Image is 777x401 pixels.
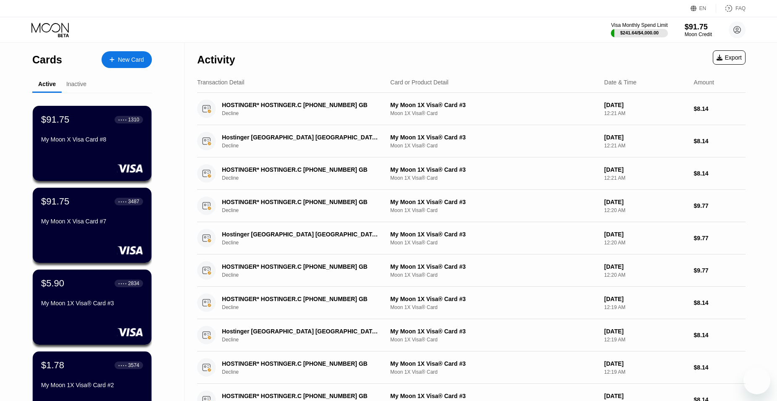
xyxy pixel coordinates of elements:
div: 12:21 AM [604,143,687,149]
div: Hostinger [GEOGRAPHIC_DATA] [GEOGRAPHIC_DATA] [GEOGRAPHIC_DATA]DeclineMy Moon 1X Visa® Card #3Moo... [197,319,746,351]
div: 12:20 AM [604,240,687,246]
div: $8.14 [694,332,746,338]
div: [DATE] [604,393,687,399]
div: Hostinger [GEOGRAPHIC_DATA] [GEOGRAPHIC_DATA] [GEOGRAPHIC_DATA] [222,134,378,141]
div: $9.77 [694,235,746,241]
div: 12:21 AM [604,110,687,116]
div: Moon 1X Visa® Card [390,175,597,181]
div: Decline [222,272,390,278]
div: HOSTINGER* HOSTINGER.C [PHONE_NUMBER] GBDeclineMy Moon 1X Visa® Card #3Moon 1X Visa® Card[DATE]12... [197,287,746,319]
div: Moon 1X Visa® Card [390,337,597,343]
div: [DATE] [604,102,687,108]
div: $91.75● ● ● ●3487My Moon X Visa Card #7 [33,188,151,263]
div: 12:19 AM [604,304,687,310]
div: ● ● ● ● [118,364,127,367]
div: Active [38,81,56,87]
div: HOSTINGER* HOSTINGER.C [PHONE_NUMBER] GBDeclineMy Moon 1X Visa® Card #3Moon 1X Visa® Card[DATE]12... [197,190,746,222]
div: 2834 [128,280,139,286]
div: HOSTINGER* HOSTINGER.C [PHONE_NUMBER] GBDeclineMy Moon 1X Visa® Card #3Moon 1X Visa® Card[DATE]12... [197,93,746,125]
div: My Moon 1X Visa® Card #3 [390,134,597,141]
div: [DATE] [604,231,687,238]
div: [DATE] [604,199,687,205]
div: [DATE] [604,360,687,367]
div: My Moon 1X Visa® Card #3 [390,393,597,399]
div: $8.14 [694,170,746,177]
div: Hostinger [GEOGRAPHIC_DATA] [GEOGRAPHIC_DATA] [GEOGRAPHIC_DATA] [222,231,378,238]
div: $9.77 [694,202,746,209]
div: My Moon 1X Visa® Card #3 [390,263,597,270]
div: My Moon 1X Visa® Card #3 [390,231,597,238]
div: Card or Product Detail [390,79,448,86]
div: [DATE] [604,263,687,270]
div: My Moon 1X Visa® Card #2 [41,382,143,388]
div: Moon 1X Visa® Card [390,143,597,149]
div: EN [699,5,707,11]
div: My Moon 1X Visa® Card #3 [390,199,597,205]
div: $91.75 [685,23,712,31]
div: Date & Time [604,79,636,86]
div: HOSTINGER* HOSTINGER.C [PHONE_NUMBER] GB [222,166,378,173]
div: $241.64 / $4,000.00 [620,30,659,35]
div: HOSTINGER* HOSTINGER.C [PHONE_NUMBER] GB [222,393,378,399]
div: Moon 1X Visa® Card [390,304,597,310]
div: FAQ [716,4,746,13]
div: My Moon X Visa Card #7 [41,218,143,225]
div: 12:21 AM [604,175,687,181]
div: My Moon 1X Visa® Card #3 [41,300,143,307]
div: $8.14 [694,105,746,112]
div: Visa Monthly Spend Limit [611,22,667,28]
div: 12:20 AM [604,207,687,213]
div: Decline [222,304,390,310]
div: Hostinger [GEOGRAPHIC_DATA] [GEOGRAPHIC_DATA] [GEOGRAPHIC_DATA]DeclineMy Moon 1X Visa® Card #3Moo... [197,125,746,157]
div: $8.14 [694,364,746,371]
div: Activity [197,54,235,66]
div: $5.90 [41,278,64,289]
div: $9.77 [694,267,746,274]
div: My Moon 1X Visa® Card #3 [390,328,597,335]
div: Decline [222,207,390,213]
div: 1310 [128,117,139,123]
div: Export [713,50,746,65]
div: Moon 1X Visa® Card [390,110,597,116]
div: Inactive [66,81,86,87]
div: [DATE] [604,296,687,302]
div: HOSTINGER* HOSTINGER.C [PHONE_NUMBER] GB [222,360,378,367]
div: $1.78 [41,360,64,371]
div: ● ● ● ● [118,282,127,285]
div: Moon 1X Visa® Card [390,272,597,278]
div: 3487 [128,199,139,204]
div: Decline [222,240,390,246]
iframe: Button to launch messaging window [743,367,770,394]
div: [DATE] [604,328,687,335]
div: Hostinger [GEOGRAPHIC_DATA] [GEOGRAPHIC_DATA] [GEOGRAPHIC_DATA] [222,328,378,335]
div: $8.14 [694,299,746,306]
div: FAQ [735,5,746,11]
div: My Moon X Visa Card #8 [41,136,143,143]
div: New Card [102,51,152,68]
div: HOSTINGER* HOSTINGER.C [PHONE_NUMBER] GB [222,263,378,270]
div: HOSTINGER* HOSTINGER.C [PHONE_NUMBER] GB [222,199,378,205]
div: EN [691,4,716,13]
div: HOSTINGER* HOSTINGER.C [PHONE_NUMBER] GB [222,296,378,302]
div: Decline [222,110,390,116]
div: Visa Monthly Spend Limit$241.64/$4,000.00 [611,22,667,37]
div: Hostinger [GEOGRAPHIC_DATA] [GEOGRAPHIC_DATA] [GEOGRAPHIC_DATA]DeclineMy Moon 1X Visa® Card #3Moo... [197,222,746,254]
div: Moon Credit [685,31,712,37]
div: My Moon 1X Visa® Card #3 [390,360,597,367]
div: Decline [222,143,390,149]
div: Decline [222,337,390,343]
div: Amount [694,79,714,86]
div: 3574 [128,362,139,368]
div: My Moon 1X Visa® Card #3 [390,166,597,173]
div: Transaction Detail [197,79,244,86]
div: New Card [118,56,144,63]
div: Moon 1X Visa® Card [390,369,597,375]
div: My Moon 1X Visa® Card #3 [390,102,597,108]
div: Moon 1X Visa® Card [390,240,597,246]
div: $91.75● ● ● ●1310My Moon X Visa Card #8 [33,106,151,181]
div: [DATE] [604,134,687,141]
div: ● ● ● ● [118,200,127,203]
div: $5.90● ● ● ●2834My Moon 1X Visa® Card #3 [33,270,151,345]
